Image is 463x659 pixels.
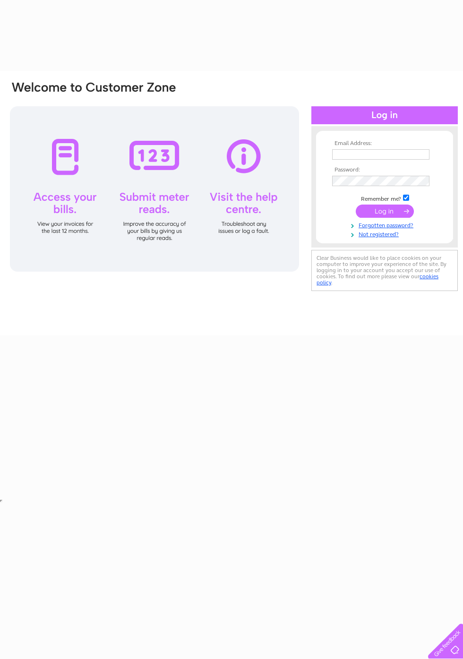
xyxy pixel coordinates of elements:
[330,193,439,203] td: Remember me?
[317,273,438,286] a: cookies policy
[332,220,439,229] a: Forgotten password?
[330,140,439,147] th: Email Address:
[330,167,439,173] th: Password:
[311,250,458,291] div: Clear Business would like to place cookies on your computer to improve your experience of the sit...
[356,205,414,218] input: Submit
[332,229,439,238] a: Not registered?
